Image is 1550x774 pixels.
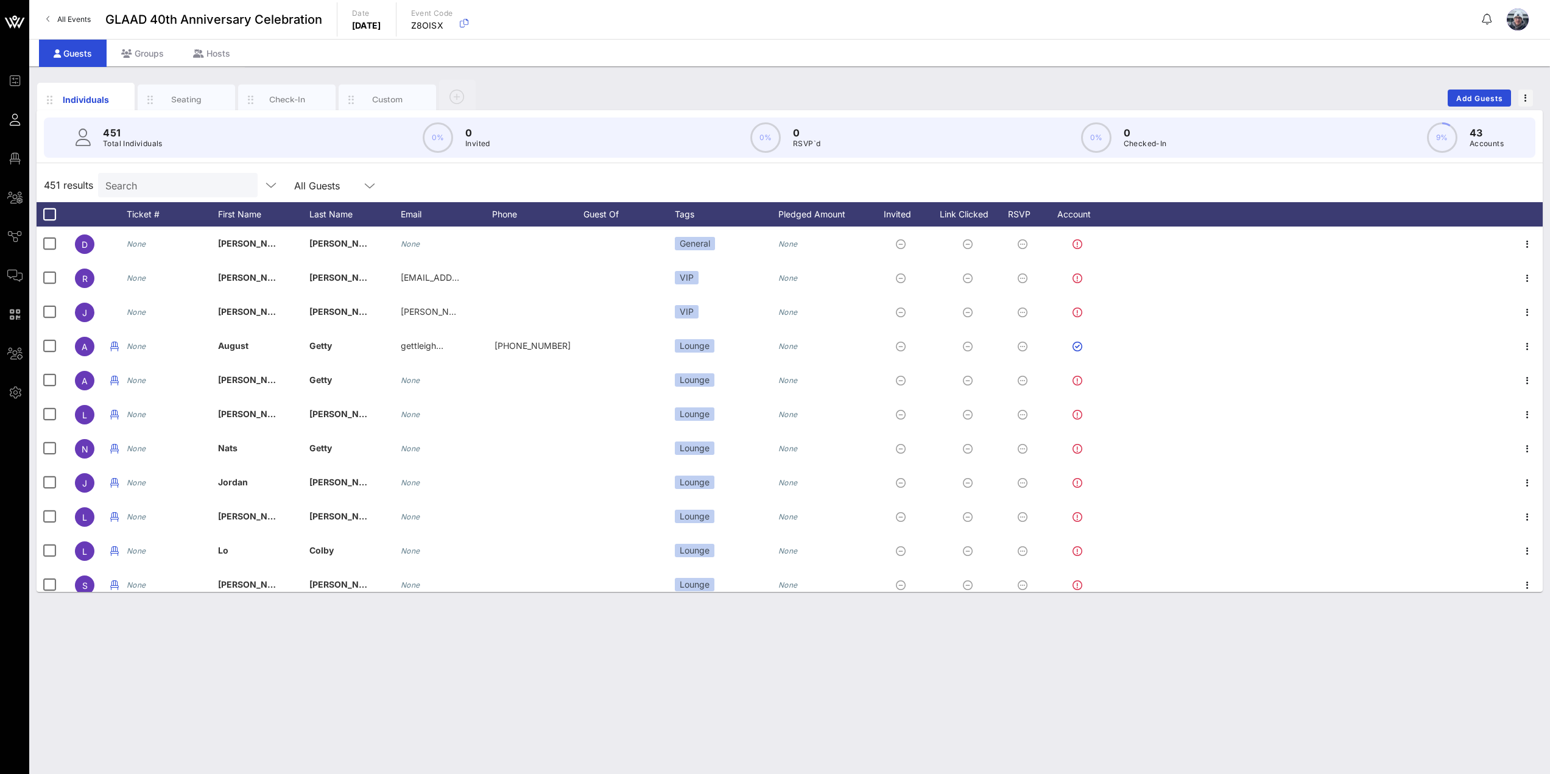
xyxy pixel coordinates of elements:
div: VIP [675,305,699,318]
span: Getty [309,340,332,351]
div: Lounge [675,373,714,387]
span: [PERSON_NAME] [218,306,290,317]
span: J [82,308,87,318]
span: [PERSON_NAME] [309,409,381,419]
div: Lounge [675,510,714,523]
i: None [127,444,146,453]
p: gettleigh… [401,329,443,363]
span: Nats [218,443,238,453]
span: [PERSON_NAME] [309,272,381,283]
i: None [401,512,420,521]
i: None [127,410,146,419]
span: GLAAD 40th Anniversary Celebration [105,10,322,29]
i: None [127,580,146,589]
span: [PERSON_NAME] [309,477,381,487]
span: L [82,410,87,420]
i: None [401,546,420,555]
div: Lounge [675,578,714,591]
span: Getty [309,443,332,453]
i: None [778,376,798,385]
i: None [127,273,146,283]
div: Custom [361,94,415,105]
div: First Name [218,202,309,227]
span: J [82,478,87,488]
span: Jordan [218,477,248,487]
div: Pledged Amount [778,202,870,227]
span: [PERSON_NAME] [309,238,381,248]
i: None [401,376,420,385]
p: RSVP`d [793,138,820,150]
p: 451 [103,125,163,140]
span: [PERSON_NAME] [218,272,290,283]
p: Checked-In [1124,138,1167,150]
div: Link Clicked [937,202,1004,227]
p: Invited [465,138,490,150]
span: N [82,444,88,454]
div: Check-In [260,94,314,105]
span: A [82,376,88,386]
p: Date [352,7,381,19]
span: August [218,340,248,351]
i: None [127,342,146,351]
i: None [401,410,420,419]
i: None [401,580,420,589]
i: None [778,478,798,487]
span: [PERSON_NAME] [218,579,290,589]
span: R [82,273,88,284]
div: Individuals [59,93,113,106]
p: Total Individuals [103,138,163,150]
div: Seating [160,94,214,105]
span: A [82,342,88,352]
i: None [127,512,146,521]
div: RSVP [1004,202,1046,227]
p: 0 [1124,125,1167,140]
p: Accounts [1470,138,1504,150]
span: +13104639409 [495,340,571,351]
span: [PERSON_NAME] [218,409,290,419]
a: All Events [39,10,98,29]
span: [PERSON_NAME] [218,238,290,248]
span: D [82,239,88,250]
i: None [778,580,798,589]
p: Event Code [411,7,453,19]
span: Add Guests [1456,94,1504,103]
span: [PERSON_NAME] [309,306,381,317]
p: 0 [465,125,490,140]
span: Getty [309,375,332,385]
span: [PERSON_NAME] [309,579,381,589]
i: None [778,512,798,521]
span: [PERSON_NAME] [218,375,290,385]
i: None [778,273,798,283]
p: [DATE] [352,19,381,32]
p: Z8OISX [411,19,453,32]
div: Last Name [309,202,401,227]
i: None [778,308,798,317]
i: None [778,444,798,453]
div: VIP [675,271,699,284]
div: Tags [675,202,778,227]
span: L [82,512,87,522]
div: Lounge [675,407,714,421]
div: Account [1046,202,1113,227]
div: Lounge [675,476,714,489]
div: Invited [870,202,937,227]
button: Add Guests [1448,90,1511,107]
span: [PERSON_NAME] [309,511,381,521]
div: Lounge [675,442,714,455]
div: Ticket # [127,202,218,227]
span: [EMAIL_ADDRESS][DOMAIN_NAME] [401,272,548,283]
i: None [127,308,146,317]
span: [PERSON_NAME][EMAIL_ADDRESS][DOMAIN_NAME] [401,306,618,317]
i: None [127,376,146,385]
div: Groups [107,40,178,67]
span: All Events [57,15,91,24]
i: None [401,239,420,248]
i: None [778,239,798,248]
div: Lounge [675,544,714,557]
div: Lounge [675,339,714,353]
p: 43 [1470,125,1504,140]
span: L [82,546,87,557]
p: 0 [793,125,820,140]
i: None [778,410,798,419]
div: Hosts [178,40,245,67]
